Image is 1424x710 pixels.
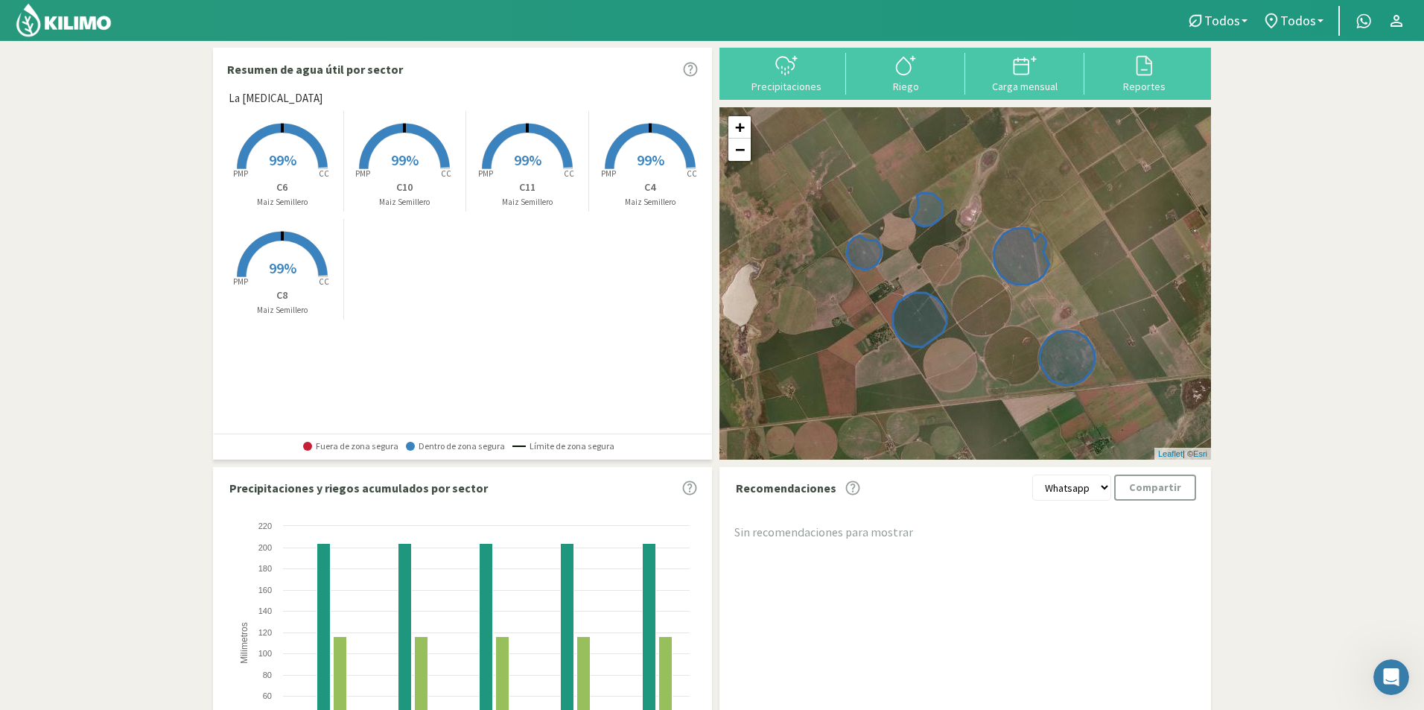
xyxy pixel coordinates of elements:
text: 120 [258,628,272,637]
p: C6 [221,180,343,195]
div: Carga mensual [970,81,1080,92]
tspan: CC [564,168,574,179]
p: C8 [221,288,343,303]
a: Zoom out [728,139,751,161]
p: C10 [344,180,466,195]
p: Recomendaciones [736,479,836,497]
p: Maiz Semillero [221,196,343,209]
span: 99% [391,150,419,169]
tspan: PMP [478,168,493,179]
iframe: Intercom live chat [1373,659,1409,695]
text: Milímetros [239,623,249,664]
tspan: PMP [233,168,248,179]
span: Dentro de zona segura [406,441,505,451]
tspan: PMP [601,168,616,179]
button: Carga mensual [965,53,1084,92]
text: 80 [263,671,272,679]
span: Límite de zona segura [512,441,614,451]
tspan: PMP [355,168,370,179]
span: 99% [637,150,664,169]
button: Riego [846,53,965,92]
span: Todos [1280,13,1316,28]
text: 180 [258,564,272,573]
div: Riego [851,81,961,92]
p: Precipitaciones y riegos acumulados por sector [229,479,488,497]
span: 99% [269,259,296,277]
p: Maiz Semillero [589,196,712,209]
tspan: CC [319,276,329,287]
tspan: CC [442,168,452,179]
tspan: CC [319,168,329,179]
p: Resumen de agua útil por sector [227,60,403,78]
text: 140 [258,606,272,615]
span: 99% [514,150,541,169]
span: Todos [1204,13,1240,28]
text: 200 [258,543,272,552]
div: | © [1154,448,1211,460]
p: Maiz Semillero [344,196,466,209]
a: Esri [1193,449,1207,458]
p: C4 [589,180,712,195]
span: 99% [269,150,296,169]
div: Precipitaciones [731,81,842,92]
a: Zoom in [728,116,751,139]
tspan: CC [687,168,697,179]
img: Kilimo [15,2,112,38]
text: 160 [258,586,272,595]
div: Sin recomendaciones para mostrar [734,523,1196,541]
tspan: PMP [233,276,248,287]
span: Fuera de zona segura [303,441,398,451]
text: 60 [263,691,272,700]
button: Precipitaciones [727,53,846,92]
button: Reportes [1084,53,1204,92]
text: 220 [258,522,272,530]
p: Maiz Semillero [466,196,588,209]
p: C11 [466,180,588,195]
a: Leaflet [1158,449,1183,458]
span: La [MEDICAL_DATA] [229,90,322,107]
p: Maiz Semillero [221,304,343,317]
div: Reportes [1089,81,1199,92]
text: 100 [258,649,272,658]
